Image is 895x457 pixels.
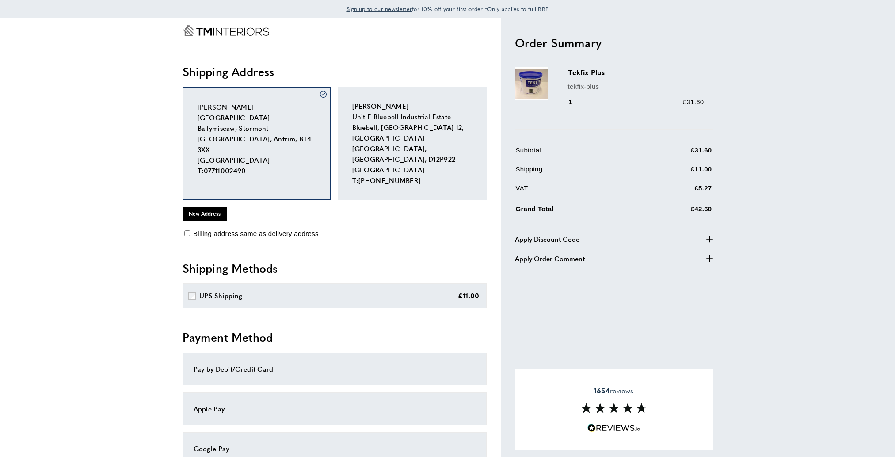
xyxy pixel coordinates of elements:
div: 1 [568,97,585,107]
span: for 10% off your first order *Only applies to full RRP [347,5,549,13]
button: New Address [183,207,227,221]
h2: Shipping Methods [183,260,487,276]
span: £31.60 [683,98,704,106]
input: Billing address same as delivery address [184,230,190,236]
img: Tekfix Plus [515,67,548,100]
td: Shipping [516,164,642,181]
td: Subtotal [516,145,642,162]
p: tekfix-plus [568,81,704,92]
td: £42.60 [642,202,712,221]
img: Reviews.io 5 stars [587,424,640,432]
a: [PHONE_NUMBER] [358,175,420,185]
h2: Order Summary [515,35,713,51]
div: £11.00 [458,290,480,301]
h2: Payment Method [183,329,487,345]
div: Apple Pay [194,404,476,414]
span: [PERSON_NAME] [GEOGRAPHIC_DATA] Ballymiscaw, Stormont [GEOGRAPHIC_DATA], Antrim, BT4 3XX [GEOGRAP... [198,102,312,175]
span: reviews [594,386,633,395]
td: Grand Total [516,202,642,221]
h2: Shipping Address [183,64,487,80]
span: Apply Discount Code [515,234,579,244]
div: Pay by Debit/Credit Card [194,364,476,374]
td: £5.27 [642,183,712,200]
span: [PERSON_NAME] Unit E Bluebell Industrial Estate Bluebell, [GEOGRAPHIC_DATA] 12, [GEOGRAPHIC_DATA]... [352,101,464,185]
td: VAT [516,183,642,200]
span: Apply Order Comment [515,253,585,264]
a: 07711002490 [204,166,246,175]
strong: 1654 [594,385,610,396]
a: Sign up to our newsletter [347,4,412,13]
div: UPS Shipping [199,290,243,301]
span: Sign up to our newsletter [347,5,412,13]
img: Reviews section [581,403,647,413]
div: Google Pay [194,443,476,454]
td: £11.00 [642,164,712,181]
a: Go to Home page [183,25,269,36]
h3: Tekfix Plus [568,67,704,77]
td: £31.60 [642,145,712,162]
span: Billing address same as delivery address [193,230,319,237]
